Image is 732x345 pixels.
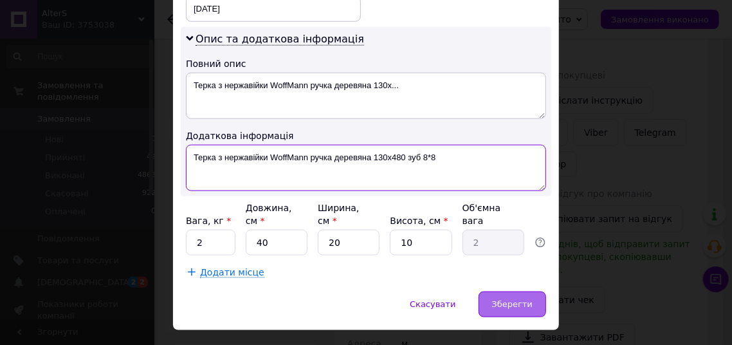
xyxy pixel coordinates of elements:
div: Повний опис [186,57,546,70]
label: Вага, кг [186,216,231,226]
div: Об'ємна вага [462,201,524,227]
div: Додаткова інформація [186,129,546,142]
span: Зберегти [492,299,533,309]
span: Скасувати [410,299,455,309]
textarea: Терка з нержавійки WoffMann ручка деревяна 130x... [186,73,546,119]
span: Додати місце [200,267,264,278]
label: Довжина, см [246,203,292,226]
span: Опис та додаткова інформація [196,33,364,46]
label: Висота, см [390,216,448,226]
textarea: Терка з нержавійки WoffMann ручка деревяна 130x480 зуб 8*8 [186,145,546,191]
label: Ширина, см [318,203,359,226]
